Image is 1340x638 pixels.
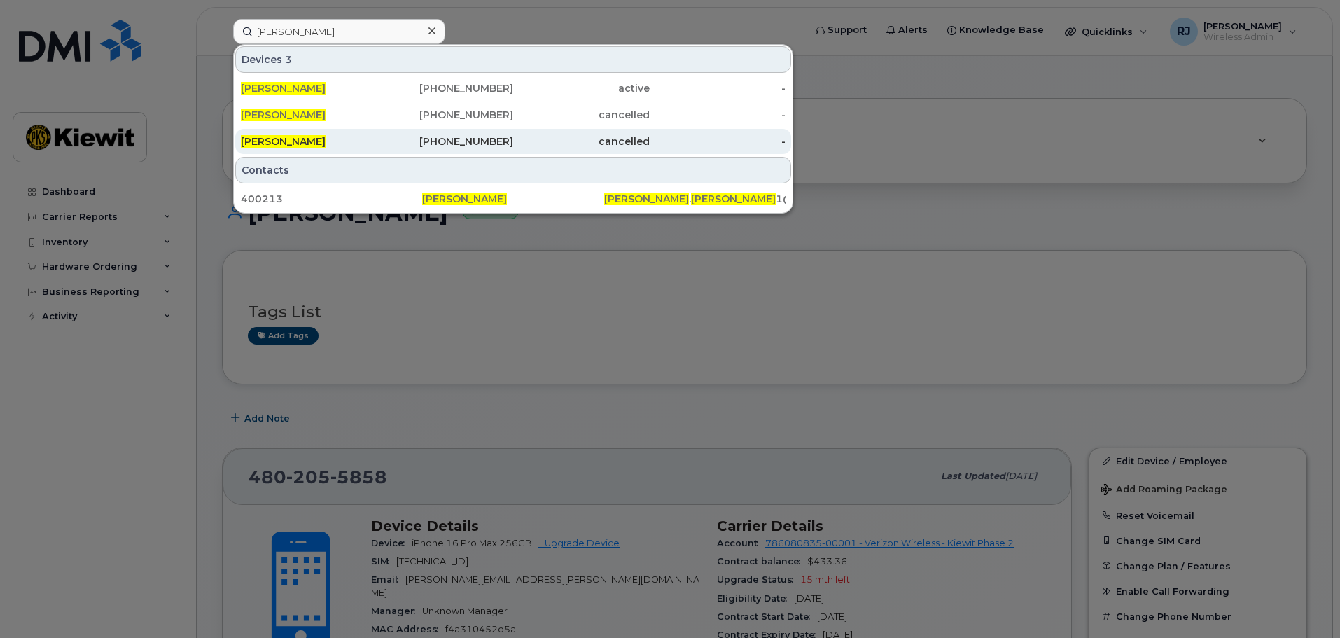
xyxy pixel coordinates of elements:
span: 3 [285,53,292,67]
div: - [650,108,786,122]
span: [PERSON_NAME] [241,109,326,121]
div: [PHONE_NUMBER] [377,108,514,122]
iframe: Messenger Launcher [1279,577,1329,627]
div: 400213 [241,192,422,206]
div: - [650,81,786,95]
span: [PERSON_NAME] [422,193,507,205]
a: [PERSON_NAME][PHONE_NUMBER]cancelled- [235,129,791,154]
div: Devices [235,46,791,73]
div: . 1@[PERSON_NAME][DOMAIN_NAME] [604,192,786,206]
div: active [513,81,650,95]
div: - [650,134,786,148]
span: [PERSON_NAME] [691,193,776,205]
a: 400213[PERSON_NAME][PERSON_NAME].[PERSON_NAME]1@[PERSON_NAME][DOMAIN_NAME] [235,186,791,211]
a: [PERSON_NAME][PHONE_NUMBER]cancelled- [235,102,791,127]
div: cancelled [513,108,650,122]
span: [PERSON_NAME] [241,82,326,95]
a: [PERSON_NAME][PHONE_NUMBER]active- [235,76,791,101]
div: cancelled [513,134,650,148]
span: [PERSON_NAME] [604,193,689,205]
span: [PERSON_NAME] [241,135,326,148]
div: [PHONE_NUMBER] [377,134,514,148]
div: Contacts [235,157,791,183]
div: [PHONE_NUMBER] [377,81,514,95]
